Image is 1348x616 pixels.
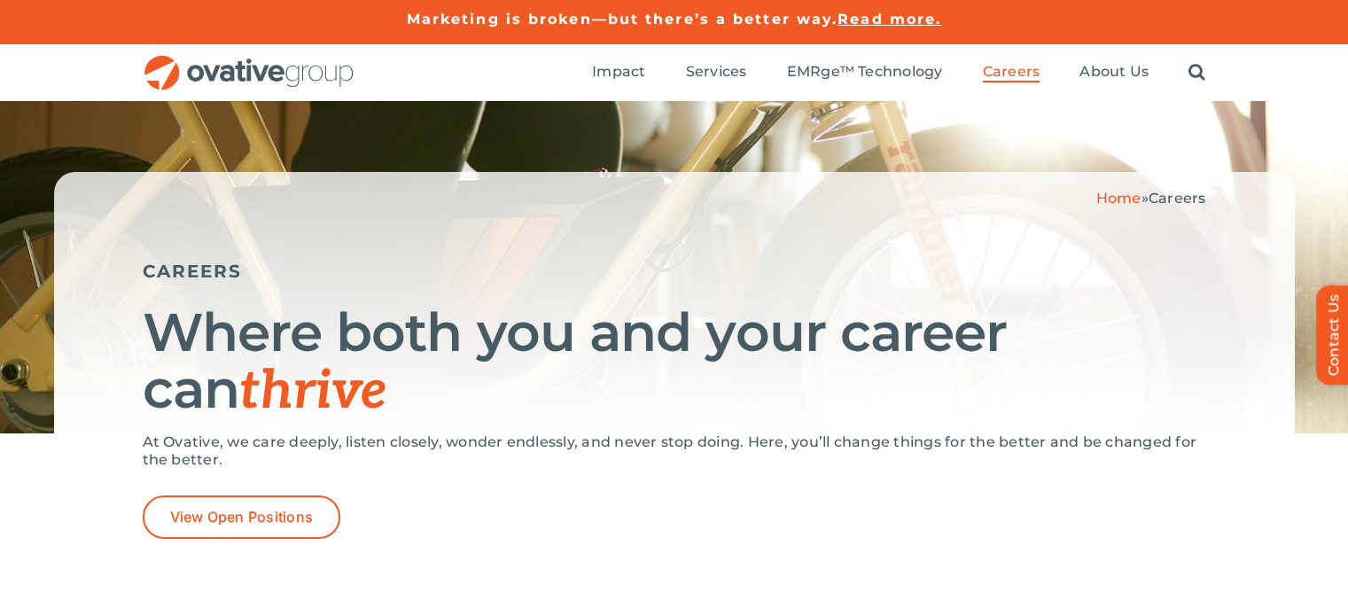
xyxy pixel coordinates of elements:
[143,53,355,70] a: OG_Full_horizontal_RGB
[170,509,314,526] span: View Open Positions
[983,63,1040,82] a: Careers
[143,261,1206,282] h5: CAREERS
[407,11,838,27] a: Marketing is broken—but there’s a better way.
[592,63,645,82] a: Impact
[592,63,645,81] span: Impact
[1188,63,1205,82] a: Search
[1096,190,1142,207] a: Home
[592,44,1205,101] nav: Menu
[1079,63,1149,81] span: About Us
[838,11,941,27] a: Read more.
[787,63,943,81] span: EMRge™ Technology
[983,63,1040,81] span: Careers
[1079,63,1149,82] a: About Us
[1149,190,1206,207] span: Careers
[686,63,747,82] a: Services
[143,433,1206,469] p: At Ovative, we care deeply, listen closely, wonder endlessly, and never stop doing. Here, you’ll ...
[787,63,943,82] a: EMRge™ Technology
[686,63,747,81] span: Services
[143,304,1206,420] h1: Where both you and your career can
[1096,190,1206,207] span: »
[143,495,341,539] a: View Open Positions
[239,360,387,424] span: thrive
